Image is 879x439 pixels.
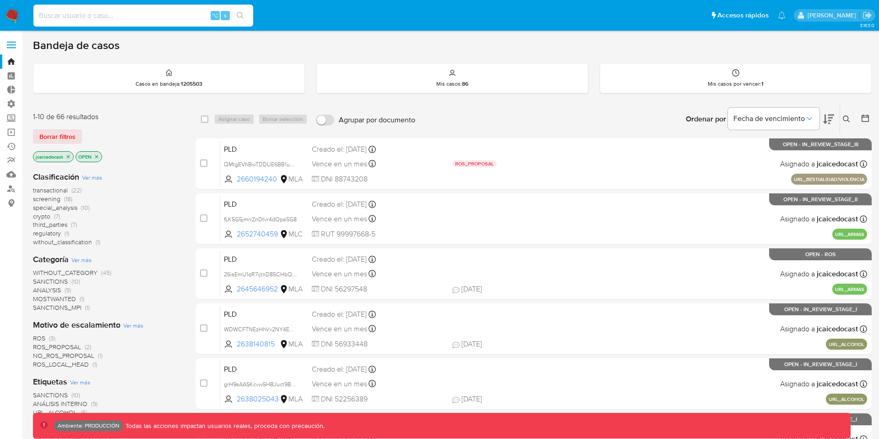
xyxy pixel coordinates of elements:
[808,11,859,20] p: juan.caicedocastro@mercadolibre.com.co
[863,11,872,20] a: Salir
[778,11,786,19] a: Notificaciones
[58,424,119,428] p: Ambiente: PRODUCCIÓN
[717,11,769,20] span: Accesos rápidos
[231,9,250,22] button: search-icon
[224,11,227,20] span: s
[33,10,253,22] input: Buscar usuario o caso...
[212,11,218,20] span: ⌥
[123,422,325,430] p: Todas las acciones impactan usuarios reales, proceda con precaución.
